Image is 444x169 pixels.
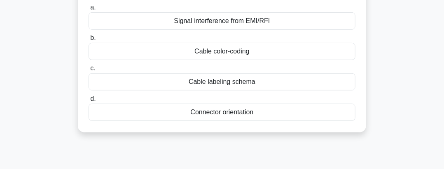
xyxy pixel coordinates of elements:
[90,34,96,41] span: b.
[89,43,355,60] div: Cable color-coding
[90,95,96,102] span: d.
[90,65,95,72] span: c.
[89,73,355,90] div: Cable labeling schema
[89,12,355,30] div: Signal interference from EMI/RFI
[90,4,96,11] span: a.
[89,104,355,121] div: Connector orientation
